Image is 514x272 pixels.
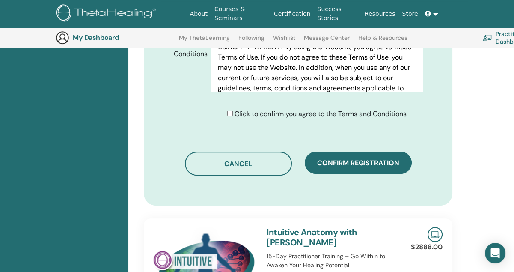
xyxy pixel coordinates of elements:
p: $2888.00 [411,242,443,252]
a: Wishlist [273,34,296,48]
button: Confirm registration [305,152,412,174]
h3: My Dashboard [73,33,158,42]
img: Live Online Seminar [428,227,443,242]
a: Resources [361,6,399,22]
p: 15-Day Practitioner Training – Go Within to Awaken Your Healing Potential [267,252,398,270]
button: Cancel [185,152,292,176]
img: generic-user-icon.jpg [56,31,69,45]
a: Success Stories [314,1,361,26]
a: Courses & Seminars [211,1,270,26]
a: Certification [270,6,314,22]
a: Following [238,34,264,48]
a: Help & Resources [358,34,407,48]
a: Message Center [304,34,350,48]
span: Click to confirm you agree to the Terms and Conditions [235,109,407,118]
a: My ThetaLearning [179,34,230,48]
p: PLEASE READ THESE TERMS OF USE CAREFULLY BEFORE USING THE WEBSITE. By using the Website, you agre... [218,32,416,124]
label: Terms and Conditions [167,36,211,62]
a: About [187,6,211,22]
a: Store [399,6,422,22]
img: chalkboard-teacher.svg [483,34,492,41]
span: Confirm registration [317,158,399,167]
a: Intuitive Anatomy with [PERSON_NAME] [267,227,357,248]
div: Open Intercom Messenger [485,243,505,263]
span: Cancel [224,159,252,168]
img: logo.png [56,4,159,24]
